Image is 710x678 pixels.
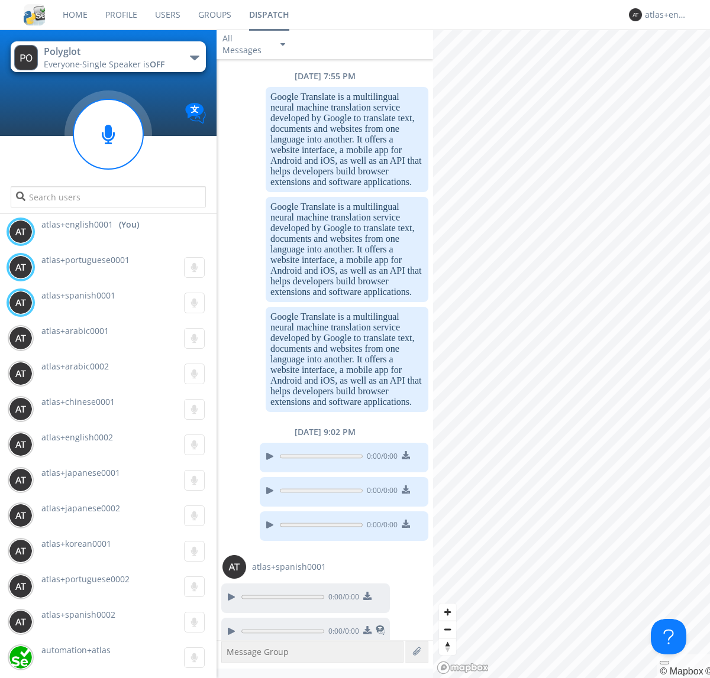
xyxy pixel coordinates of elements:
[376,625,385,635] img: translated-message
[270,92,424,187] dc-p: Google Translate is a multilingual neural machine translation service developed by Google to tran...
[363,520,398,533] span: 0:00 / 0:00
[9,610,33,634] img: 373638.png
[24,4,45,25] img: cddb5a64eb264b2086981ab96f4c1ba7
[9,255,33,279] img: 373638.png
[324,592,359,605] span: 0:00 / 0:00
[11,186,205,207] input: Search users
[402,485,410,494] img: download media button
[41,254,130,265] span: atlas+portuguese0001
[439,604,456,621] button: Zoom in
[150,59,164,70] span: OFF
[270,312,424,407] dc-p: Google Translate is a multilingual neural machine translation service developed by Google to tran...
[645,9,689,21] div: atlas+english0001
[9,539,33,563] img: 373638.png
[41,219,113,231] span: atlas+english0001
[222,33,270,56] div: All Messages
[14,45,38,70] img: 373638.png
[439,621,456,638] button: Zoom out
[270,202,424,297] dc-p: Google Translate is a multilingual neural machine translation service developed by Google to tran...
[41,538,111,549] span: atlas+korean0001
[41,290,115,301] span: atlas+spanish0001
[11,41,205,72] button: PolyglotEveryone·Single Speaker isOFF
[402,451,410,459] img: download media button
[9,362,33,385] img: 373638.png
[439,638,456,655] span: Reset bearing to north
[363,485,398,498] span: 0:00 / 0:00
[9,645,33,669] img: d2d01cd9b4174d08988066c6d424eccd
[651,619,686,654] iframe: Toggle Customer Support
[363,592,372,600] img: download media button
[9,397,33,421] img: 373638.png
[660,661,669,664] button: Toggle attribution
[185,103,206,124] img: Translation enabled
[9,326,33,350] img: 373638.png
[9,220,33,244] img: 373638.png
[363,626,372,634] img: download media button
[41,644,111,656] span: automation+atlas
[41,396,115,407] span: atlas+chinese0001
[41,325,109,336] span: atlas+arabic0001
[252,561,326,573] span: atlas+spanish0001
[629,8,642,21] img: 373638.png
[41,467,120,478] span: atlas+japanese0001
[217,70,433,82] div: [DATE] 7:55 PM
[376,624,385,639] span: This is a translated message
[222,555,246,579] img: 373638.png
[44,59,177,70] div: Everyone ·
[660,666,703,676] a: Mapbox
[439,638,456,655] button: Reset bearing to north
[44,45,177,59] div: Polyglot
[41,432,113,443] span: atlas+english0002
[9,291,33,314] img: 373638.png
[280,43,285,46] img: caret-down-sm.svg
[41,573,130,585] span: atlas+portuguese0002
[402,520,410,528] img: download media button
[82,59,164,70] span: Single Speaker is
[9,575,33,598] img: 373638.png
[437,661,489,674] a: Mapbox logo
[41,361,109,372] span: atlas+arabic0002
[119,219,139,231] div: (You)
[9,433,33,456] img: 373638.png
[217,426,433,438] div: [DATE] 9:02 PM
[9,504,33,527] img: 373638.png
[324,626,359,639] span: 0:00 / 0:00
[41,609,115,620] span: atlas+spanish0002
[41,502,120,514] span: atlas+japanese0002
[9,468,33,492] img: 373638.png
[363,451,398,464] span: 0:00 / 0:00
